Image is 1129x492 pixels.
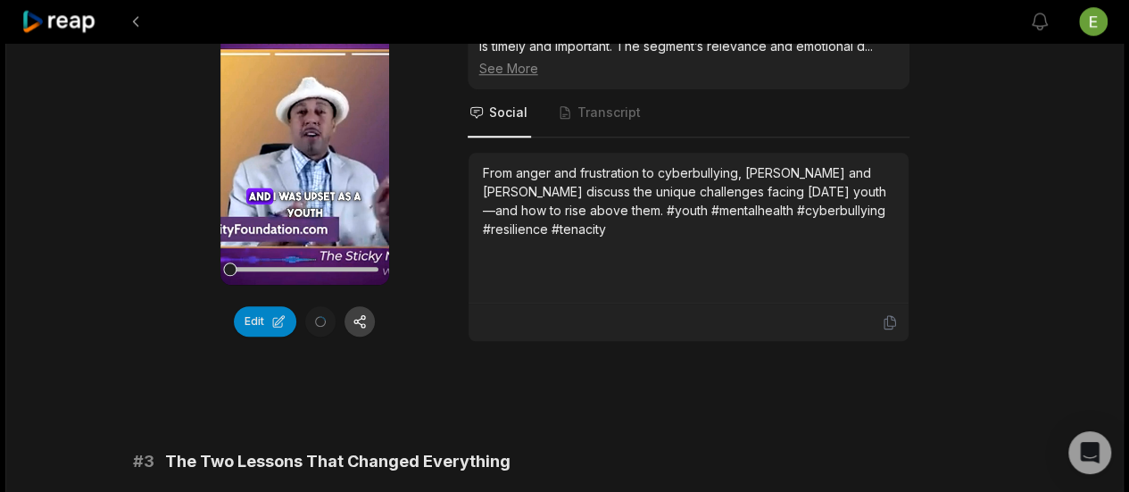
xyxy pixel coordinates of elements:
[133,449,154,474] span: # 3
[1068,431,1111,474] div: Open Intercom Messenger
[483,163,894,238] div: From anger and frustration to cyberbullying, [PERSON_NAME] and [PERSON_NAME] discuss the unique c...
[577,104,641,121] span: Transcript
[479,18,898,78] div: The discussion of modern youth challenges, especially cyberbullying, is timely and important. The...
[479,59,898,78] div: See More
[468,89,909,138] nav: Tabs
[234,306,296,337] button: Edit
[489,104,527,121] span: Social
[165,449,511,474] span: The Two Lessons That Changed Everything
